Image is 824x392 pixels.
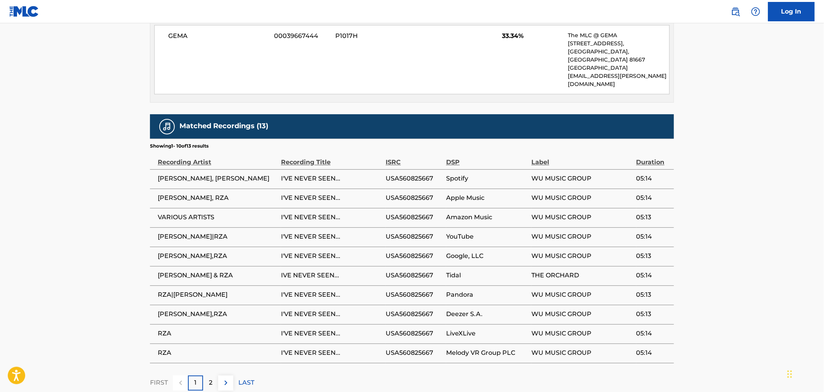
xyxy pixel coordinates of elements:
span: [PERSON_NAME] & RZA [158,271,277,280]
span: USA560825667 [386,174,442,184]
span: LiveXLive [446,329,527,339]
span: 05:14 [636,349,670,358]
span: WU MUSIC GROUP [531,213,632,222]
span: WU MUSIC GROUP [531,252,632,261]
span: WU MUSIC GROUP [531,349,632,358]
a: Public Search [728,4,743,19]
p: LAST [238,378,254,388]
span: USA560825667 [386,213,442,222]
span: [PERSON_NAME], [PERSON_NAME] [158,174,277,184]
span: RZA [158,349,277,358]
a: Log In [768,2,815,21]
p: [EMAIL_ADDRESS][PERSON_NAME][DOMAIN_NAME] [568,72,669,88]
span: GEMA [168,31,269,41]
h5: Matched Recordings (13) [179,122,268,131]
span: I'VE NEVER SEEN... [281,291,382,300]
span: 33.34% [502,31,562,41]
img: Matched Recordings [162,122,172,131]
span: WU MUSIC GROUP [531,310,632,319]
span: 05:14 [636,174,670,184]
span: USA560825667 [386,252,442,261]
p: 2 [209,378,212,388]
div: Drag [788,363,792,386]
span: WU MUSIC GROUP [531,291,632,300]
span: 05:13 [636,291,670,300]
img: right [221,378,231,388]
span: THE ORCHARD [531,271,632,280]
p: FIRST [150,378,168,388]
span: I'VE NEVER SEEN... [281,252,382,261]
p: Showing 1 - 10 of 13 results [150,143,209,150]
span: 05:13 [636,213,670,222]
span: USA560825667 [386,271,442,280]
div: Help [748,4,764,19]
span: I'VE NEVER SEEN... [281,194,382,203]
div: Recording Artist [158,150,277,167]
span: 05:14 [636,194,670,203]
span: [PERSON_NAME],RZA [158,310,277,319]
span: Google, LLC [446,252,527,261]
p: 1 [195,378,197,388]
span: [PERSON_NAME]|RZA [158,232,277,242]
span: 05:14 [636,329,670,339]
span: USA560825667 [386,232,442,242]
span: Melody VR Group PLC [446,349,527,358]
span: USA560825667 [386,194,442,203]
span: IVE NEVER SEEN... [281,271,382,280]
span: 05:14 [636,271,670,280]
div: Recording Title [281,150,382,167]
span: RZA|[PERSON_NAME] [158,291,277,300]
span: 00039667444 [274,31,329,41]
span: YouTube [446,232,527,242]
p: The MLC @ GEMA [568,31,669,40]
img: search [731,7,740,16]
span: USA560825667 [386,329,442,339]
span: WU MUSIC GROUP [531,329,632,339]
span: 05:13 [636,252,670,261]
div: Label [531,150,632,167]
img: help [751,7,760,16]
span: RZA [158,329,277,339]
span: Amazon Music [446,213,527,222]
iframe: Chat Widget [785,355,824,392]
span: Spotify [446,174,527,184]
span: USA560825667 [386,349,442,358]
span: I'VE NEVER SEEN... [281,310,382,319]
span: I'VE NEVER SEEN... [281,213,382,222]
span: 05:13 [636,310,670,319]
span: WU MUSIC GROUP [531,194,632,203]
span: I'VE NEVER SEEN... [281,174,382,184]
span: [PERSON_NAME],RZA [158,252,277,261]
div: DSP [446,150,527,167]
div: ISRC [386,150,442,167]
span: Tidal [446,271,527,280]
p: [STREET_ADDRESS], [568,40,669,48]
span: VARIOUS ARTISTS [158,213,277,222]
span: I'VE NEVER SEEN... [281,329,382,339]
span: I'VE NEVER SEEN... [281,349,382,358]
span: USA560825667 [386,310,442,319]
span: I'VE NEVER SEEN... [281,232,382,242]
span: 05:14 [636,232,670,242]
p: [GEOGRAPHIC_DATA], [GEOGRAPHIC_DATA] 81667 [568,48,669,64]
img: MLC Logo [9,6,39,17]
p: [GEOGRAPHIC_DATA] [568,64,669,72]
span: Deezer S.A. [446,310,527,319]
span: Pandora [446,291,527,300]
span: P1017H [335,31,410,41]
span: USA560825667 [386,291,442,300]
div: Duration [636,150,670,167]
span: Apple Music [446,194,527,203]
span: WU MUSIC GROUP [531,174,632,184]
span: [PERSON_NAME], RZA [158,194,277,203]
span: WU MUSIC GROUP [531,232,632,242]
